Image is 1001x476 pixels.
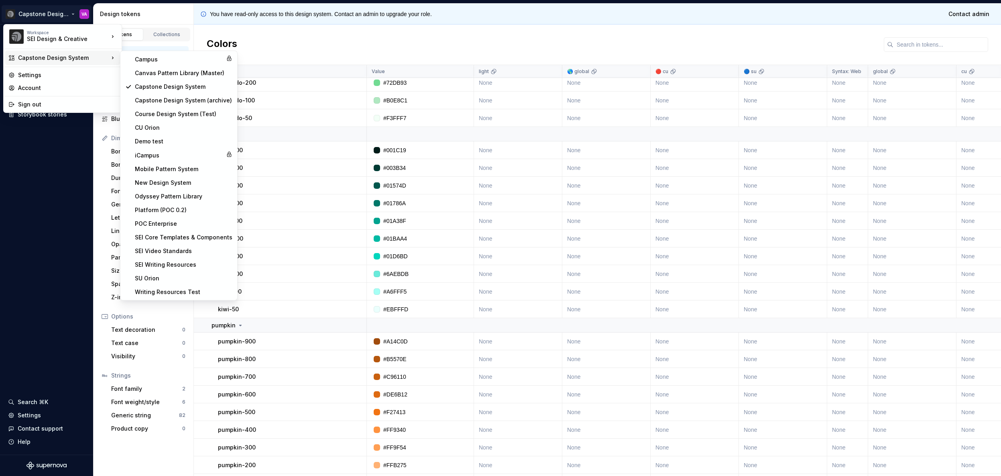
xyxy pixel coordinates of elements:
[18,84,117,92] div: Account
[9,29,24,44] img: 3ce36157-9fde-47d2-9eb8-fa8ebb961d3d.png
[135,220,232,228] div: POC Enterprise
[135,96,232,104] div: Capstone Design System (archive)
[135,179,232,187] div: New Design System
[18,71,117,79] div: Settings
[135,124,232,132] div: CU Orion
[135,247,232,255] div: SEI Video Standards
[135,261,232,269] div: SEI Writing Resources
[135,55,223,63] div: Campus
[135,83,232,91] div: Capstone Design System
[135,274,232,282] div: SU Orion
[27,30,109,35] div: Workspace
[135,137,232,145] div: Demo test
[27,35,95,43] div: SEI Design & Creative
[135,206,232,214] div: Platform (POC 0.2)
[135,110,232,118] div: Course Design System (Test)
[135,192,232,200] div: Odyssey Pattern Library
[135,151,223,159] div: iCampus
[135,165,232,173] div: Mobile Pattern System
[135,69,232,77] div: Canvas Pattern Library (Master)
[135,288,232,296] div: Writing Resources Test
[18,100,117,108] div: Sign out
[135,233,232,241] div: SEI Core Templates & Components
[18,54,109,62] div: Capstone Design System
